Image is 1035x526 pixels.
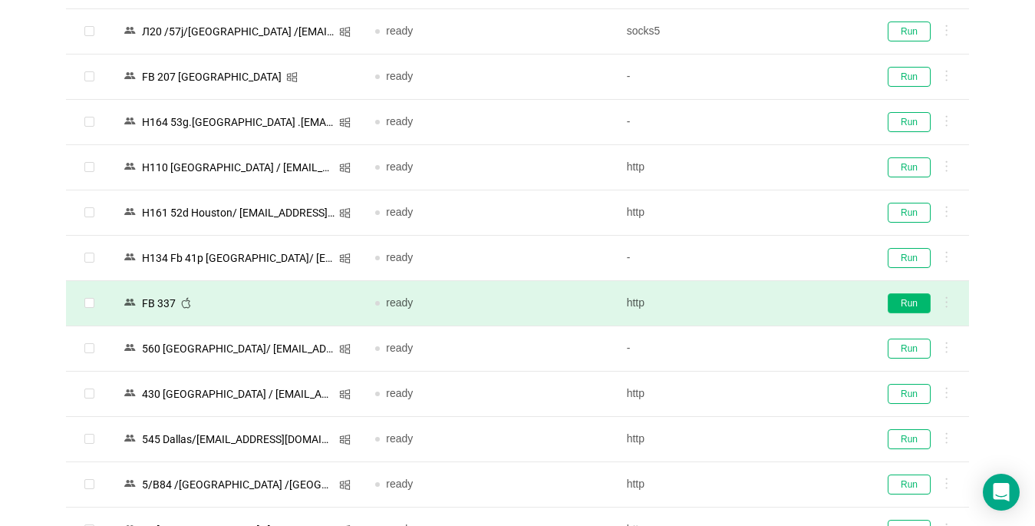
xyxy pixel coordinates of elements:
[983,474,1020,511] div: Open Intercom Messenger
[888,248,931,268] button: Run
[888,429,931,449] button: Run
[137,475,339,495] div: 5/В84 /[GEOGRAPHIC_DATA] /[GEOGRAPHIC_DATA]/ [EMAIL_ADDRESS][DOMAIN_NAME]
[339,26,351,38] i: icon: windows
[615,145,865,190] td: http
[386,115,413,127] span: ready
[386,478,413,490] span: ready
[339,343,351,355] i: icon: windows
[615,236,865,281] td: -
[888,203,931,223] button: Run
[888,67,931,87] button: Run
[888,22,931,41] button: Run
[137,248,339,268] div: Н134 Fb 41p [GEOGRAPHIC_DATA]/ [EMAIL_ADDRESS][DOMAIN_NAME] [1]
[137,203,339,223] div: Н161 52d Houston/ [EMAIL_ADDRESS][DOMAIN_NAME]
[615,9,865,55] td: socks5
[386,251,413,263] span: ready
[888,339,931,359] button: Run
[615,326,865,372] td: -
[137,22,339,41] div: Л20 /57j/[GEOGRAPHIC_DATA] /[EMAIL_ADDRESS][DOMAIN_NAME]
[386,25,413,37] span: ready
[386,206,413,218] span: ready
[137,112,339,132] div: Н164 53g.[GEOGRAPHIC_DATA] .[EMAIL_ADDRESS][DOMAIN_NAME]
[386,432,413,445] span: ready
[137,429,339,449] div: 545 Dallas/[EMAIL_ADDRESS][DOMAIN_NAME]
[286,71,298,83] i: icon: windows
[386,296,413,309] span: ready
[386,160,413,173] span: ready
[339,117,351,128] i: icon: windows
[339,162,351,174] i: icon: windows
[137,67,286,87] div: FB 207 [GEOGRAPHIC_DATA]
[888,112,931,132] button: Run
[888,293,931,313] button: Run
[615,55,865,100] td: -
[180,297,192,309] i: icon: apple
[339,479,351,491] i: icon: windows
[137,293,180,313] div: FB 337
[386,342,413,354] span: ready
[137,384,339,404] div: 430 [GEOGRAPHIC_DATA] / [EMAIL_ADDRESS][DOMAIN_NAME]
[615,417,865,462] td: http
[615,281,865,326] td: http
[888,384,931,404] button: Run
[339,389,351,400] i: icon: windows
[615,190,865,236] td: http
[888,157,931,177] button: Run
[615,462,865,508] td: http
[339,253,351,264] i: icon: windows
[339,207,351,219] i: icon: windows
[386,70,413,82] span: ready
[888,475,931,495] button: Run
[615,372,865,417] td: http
[386,387,413,399] span: ready
[615,100,865,145] td: -
[137,339,339,359] div: 560 [GEOGRAPHIC_DATA]/ [EMAIL_ADDRESS][DOMAIN_NAME]
[339,434,351,445] i: icon: windows
[137,157,339,177] div: Н110 [GEOGRAPHIC_DATA] / [EMAIL_ADDRESS][DOMAIN_NAME]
